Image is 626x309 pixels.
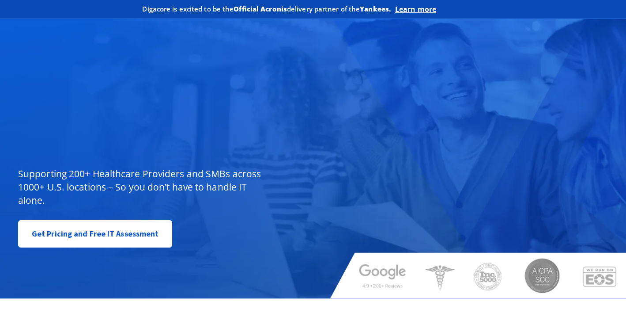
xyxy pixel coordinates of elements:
b: Yankees. [360,4,391,13]
a: Get Pricing and Free IT Assessment [18,220,172,248]
h2: Digacore is excited to be the delivery partner of the [142,6,391,12]
span: Get Pricing and Free IT Assessment [32,225,158,243]
img: Acronis [445,4,479,15]
a: Learn more [395,5,436,14]
p: Supporting 200+ Healthcare Providers and SMBs across 1000+ U.S. locations – So you don’t have to ... [18,167,265,207]
b: Official Acronis [234,4,287,13]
